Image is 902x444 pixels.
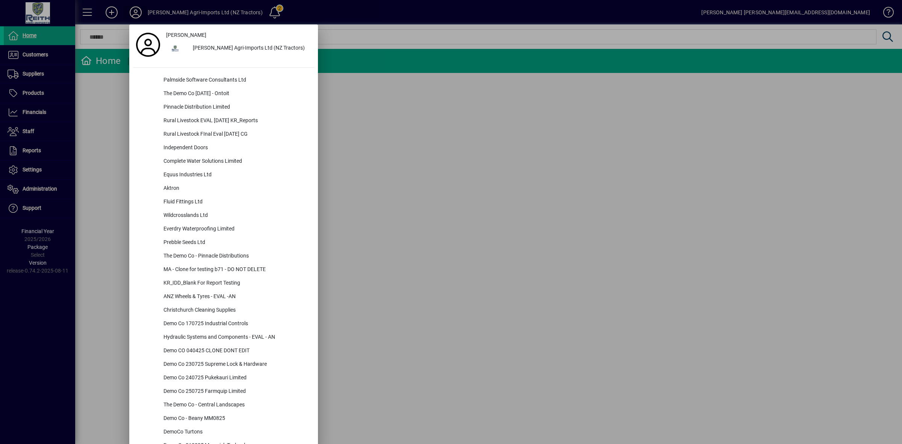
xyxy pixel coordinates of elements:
[133,385,314,399] button: Demo Co 250725 Farmquip Limited
[157,385,314,399] div: Demo Co 250725 Farmquip Limited
[157,263,314,277] div: MA - Clone for testing b71 - DO NOT DELETE
[133,182,314,195] button: Aktron
[133,250,314,263] button: The Demo Co - Pinnacle Distributions
[157,141,314,155] div: Independent Doors
[157,250,314,263] div: The Demo Co - Pinnacle Distributions
[163,28,314,42] a: [PERSON_NAME]
[133,412,314,426] button: Demo Co - Beany MM0825
[157,371,314,385] div: Demo Co 240725 Pukekauri Limited
[157,155,314,168] div: Complete Water Solutions Limited
[133,74,314,87] button: Palmside Software Consultants Ltd
[133,317,314,331] button: Demo Co 170725 Industrial Controls
[133,358,314,371] button: Demo Co 230725 Supreme Lock & Hardware
[133,223,314,236] button: Everdry Waterproofing Limited
[157,304,314,317] div: Christchurch Cleaning Supplies
[157,317,314,331] div: Demo Co 170725 Industrial Controls
[133,38,163,52] a: Profile
[133,114,314,128] button: Rural Livestock EVAL [DATE] KR_Reports
[157,277,314,290] div: KR_IDD_Blank For Report Testing
[133,426,314,439] button: DemoCo Turtons
[157,101,314,114] div: Pinnacle Distribution Limited
[133,168,314,182] button: Equus Industries Ltd
[133,331,314,344] button: Hydraulic Systems and Components - EVAL - AN
[157,74,314,87] div: Palmside Software Consultants Ltd
[133,371,314,385] button: Demo Co 240725 Pukekauri Limited
[133,236,314,250] button: Prebble Seeds Ltd
[133,399,314,412] button: The Demo Co - Central Landscapes
[133,101,314,114] button: Pinnacle Distribution Limited
[157,168,314,182] div: Equus Industries Ltd
[157,236,314,250] div: Prebble Seeds Ltd
[133,209,314,223] button: Wildcrosslands Ltd
[157,209,314,223] div: Wildcrosslands Ltd
[133,195,314,209] button: Fluid Fittings Ltd
[157,358,314,371] div: Demo Co 230725 Supreme Lock & Hardware
[157,399,314,412] div: The Demo Co - Central Landscapes
[187,42,314,55] div: [PERSON_NAME] Agri-Imports Ltd (NZ Tractors)
[157,412,314,426] div: Demo Co - Beany MM0825
[133,128,314,141] button: Rural Livestock FInal Eval [DATE] CG
[133,277,314,290] button: KR_IDD_Blank For Report Testing
[157,114,314,128] div: Rural Livestock EVAL [DATE] KR_Reports
[157,128,314,141] div: Rural Livestock FInal Eval [DATE] CG
[157,290,314,304] div: ANZ Wheels & Tyres - EVAL -AN
[166,31,206,39] span: [PERSON_NAME]
[133,304,314,317] button: Christchurch Cleaning Supplies
[157,223,314,236] div: Everdry Waterproofing Limited
[163,42,314,55] button: [PERSON_NAME] Agri-Imports Ltd (NZ Tractors)
[133,344,314,358] button: Demo CO 040425 CLONE DONT EDIT
[157,426,314,439] div: DemoCo Turtons
[157,87,314,101] div: The Demo Co [DATE] - Ontoit
[157,182,314,195] div: Aktron
[133,263,314,277] button: MA - Clone for testing b71 - DO NOT DELETE
[133,155,314,168] button: Complete Water Solutions Limited
[133,141,314,155] button: Independent Doors
[133,290,314,304] button: ANZ Wheels & Tyres - EVAL -AN
[157,195,314,209] div: Fluid Fittings Ltd
[157,331,314,344] div: Hydraulic Systems and Components - EVAL - AN
[157,344,314,358] div: Demo CO 040425 CLONE DONT EDIT
[133,87,314,101] button: The Demo Co [DATE] - Ontoit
